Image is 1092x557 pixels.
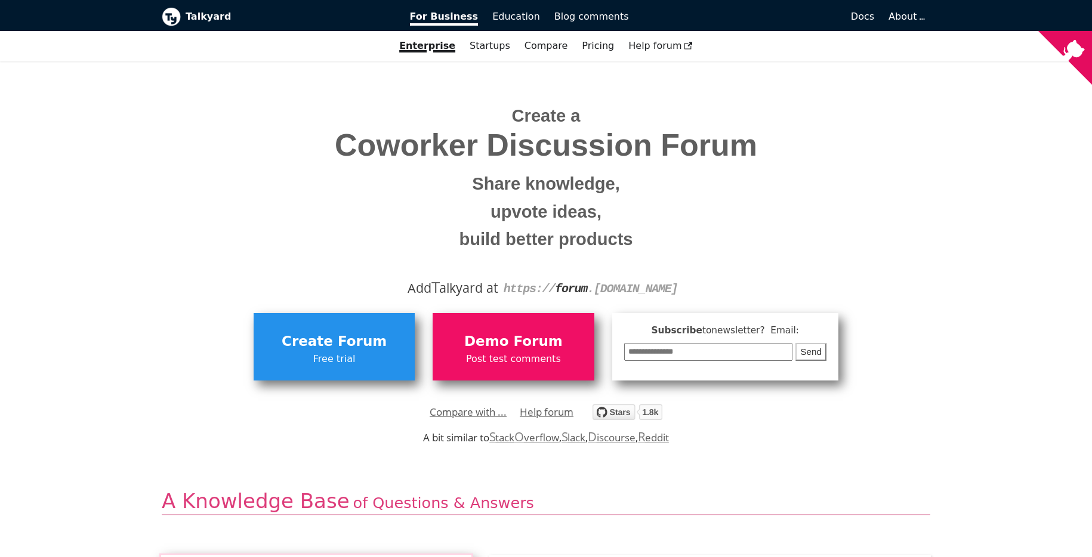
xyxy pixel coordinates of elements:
[628,40,693,51] span: Help forum
[889,11,923,22] a: About
[588,428,597,445] span: D
[162,488,930,515] h2: A Knowledge Base
[439,351,588,367] span: Post test comments
[162,7,393,26] a: Talkyard logoTalkyard
[492,11,540,22] span: Education
[171,278,921,298] div: Add alkyard at
[353,494,534,512] span: of Questions & Answers
[547,7,636,27] a: Blog comments
[439,330,588,353] span: Demo Forum
[638,431,669,444] a: Reddit
[430,403,507,421] a: Compare with ...
[260,330,409,353] span: Create Forum
[485,7,547,27] a: Education
[410,11,479,26] span: For Business
[795,343,826,361] button: Send
[171,170,921,198] small: Share knowledge,
[702,325,799,336] span: to newsletter ? Email:
[514,428,524,445] span: O
[392,36,462,56] a: Enterprise
[554,11,629,22] span: Blog comments
[462,36,517,56] a: Startups
[433,313,594,380] a: Demo ForumPost test comments
[575,36,621,56] a: Pricing
[638,428,646,445] span: R
[489,428,496,445] span: S
[562,431,585,444] a: Slack
[562,428,568,445] span: S
[624,323,827,338] span: Subscribe
[162,7,181,26] img: Talkyard logo
[636,7,882,27] a: Docs
[525,40,568,51] a: Compare
[588,431,635,444] a: Discourse
[171,225,921,253] small: build better products
[593,404,662,420] img: talkyard.svg
[431,276,440,298] span: T
[171,128,921,162] span: Coworker Discussion Forum
[512,106,581,125] span: Create a
[489,431,559,444] a: StackOverflow
[254,313,415,380] a: Create ForumFree trial
[403,7,486,27] a: For Business
[621,36,700,56] a: Help forum
[504,282,678,296] code: https:// . [DOMAIN_NAME]
[171,198,921,226] small: upvote ideas,
[851,11,874,22] span: Docs
[593,406,662,423] a: Star debiki/talkyard on GitHub
[520,403,573,421] a: Help forum
[186,9,393,24] b: Talkyard
[260,351,409,367] span: Free trial
[555,282,587,296] strong: forum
